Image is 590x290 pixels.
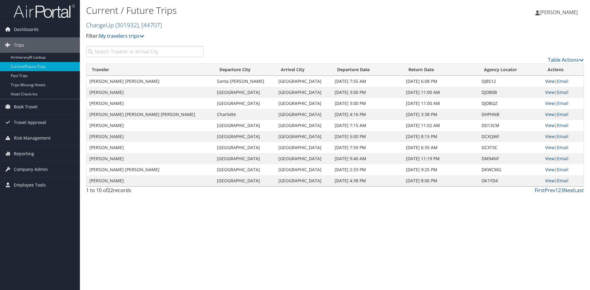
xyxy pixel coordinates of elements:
span: Risk Management [14,130,51,146]
td: DD13CM [478,120,542,131]
td: [GEOGRAPHIC_DATA] [214,142,275,153]
a: Email [557,133,568,139]
a: Last [574,187,584,194]
td: DJDBQZ [478,98,542,109]
td: | [542,98,584,109]
td: [PERSON_NAME] [86,98,214,109]
a: View [545,122,555,128]
th: Actions [542,64,584,76]
h1: Current / Future Trips [86,4,418,17]
a: My travelers trips [99,33,144,39]
a: Email [557,111,568,117]
span: , [ 44707 ] [139,21,162,29]
th: Return Date: activate to sort column ascending [403,64,478,76]
input: Search Traveler or Arrival City [86,46,204,57]
td: [GEOGRAPHIC_DATA] [214,175,275,186]
span: ( 301932 ) [115,21,139,29]
td: | [542,131,584,142]
th: Departure Date: activate to sort column descending [332,64,403,76]
td: [DATE] 9:40 AM [332,153,403,164]
a: Email [557,100,568,106]
a: View [545,100,555,106]
a: Email [557,156,568,161]
td: [PERSON_NAME] [86,142,214,153]
th: Traveler: activate to sort column ascending [86,64,214,76]
td: [DATE] 4:16 PM [332,109,403,120]
td: [DATE] 4:38 PM [332,175,403,186]
td: [DATE] 8:00 PM [403,175,478,186]
a: Email [557,89,568,95]
td: | [542,153,584,164]
span: [PERSON_NAME] [540,9,578,16]
td: [PERSON_NAME] [PERSON_NAME] [PERSON_NAME] [86,109,214,120]
a: View [545,167,555,172]
td: DM94NF [478,153,542,164]
td: [GEOGRAPHIC_DATA] [214,164,275,175]
td: [PERSON_NAME] [86,120,214,131]
td: [DATE] 9:25 PM [403,164,478,175]
td: [GEOGRAPHIC_DATA] [214,131,275,142]
td: DCXT3C [478,142,542,153]
td: [DATE] 7:15 AM [332,120,403,131]
td: DCXQWF [478,131,542,142]
a: View [545,89,555,95]
th: Agency Locator: activate to sort column ascending [478,64,542,76]
a: View [545,133,555,139]
td: [DATE] 3:38 PM [403,109,478,120]
td: | [542,142,584,153]
span: Dashboards [14,22,39,37]
a: Email [557,78,568,84]
td: | [542,175,584,186]
td: [DATE] 11:19 PM [403,153,478,164]
td: [DATE] 6:08 PM [403,76,478,87]
a: Email [557,122,568,128]
td: [DATE] 5:00 PM [332,131,403,142]
p: Filter: [86,32,418,40]
td: [GEOGRAPHIC_DATA] [275,109,332,120]
a: Email [557,167,568,172]
a: [PERSON_NAME] [535,3,584,21]
td: [PERSON_NAME] [86,131,214,142]
td: DJBS12 [478,76,542,87]
td: [DATE] 3:00 PM [332,87,403,98]
td: DHPHNB [478,109,542,120]
td: [DATE] 11:02 AM [403,120,478,131]
td: [DATE] 11:00 AM [403,87,478,98]
a: View [545,178,555,184]
a: Prev [545,187,555,194]
span: Book Travel [14,99,37,114]
td: [GEOGRAPHIC_DATA] [275,98,332,109]
td: [DATE] 8:15 PM [403,131,478,142]
td: DK1YD4 [478,175,542,186]
td: [GEOGRAPHIC_DATA] [275,175,332,186]
td: [GEOGRAPHIC_DATA] [275,120,332,131]
a: 1 [555,187,558,194]
td: DKWCMG [478,164,542,175]
td: DJDB0B [478,87,542,98]
td: [DATE] 11:00 AM [403,98,478,109]
th: Arrival City: activate to sort column ascending [275,64,332,76]
td: [GEOGRAPHIC_DATA] [275,142,332,153]
a: ChangeUp [86,21,162,29]
td: [PERSON_NAME] [PERSON_NAME] [86,76,214,87]
td: [DATE] 2:33 PM [332,164,403,175]
td: [GEOGRAPHIC_DATA] [275,164,332,175]
td: [DATE] 7:55 AM [332,76,403,87]
td: [GEOGRAPHIC_DATA] [275,87,332,98]
th: Departure City: activate to sort column ascending [214,64,275,76]
span: Travel Approval [14,115,46,130]
td: [GEOGRAPHIC_DATA] [275,153,332,164]
td: [GEOGRAPHIC_DATA] [275,131,332,142]
a: View [545,111,555,117]
a: 3 [561,187,564,194]
td: [GEOGRAPHIC_DATA] [214,98,275,109]
td: [DATE] 3:00 PM [332,98,403,109]
td: | [542,87,584,98]
span: Reporting [14,146,34,161]
td: [GEOGRAPHIC_DATA] [214,87,275,98]
td: [PERSON_NAME] [86,153,214,164]
a: View [545,145,555,150]
td: [PERSON_NAME] [PERSON_NAME] [86,164,214,175]
a: First [535,187,545,194]
td: | [542,164,584,175]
